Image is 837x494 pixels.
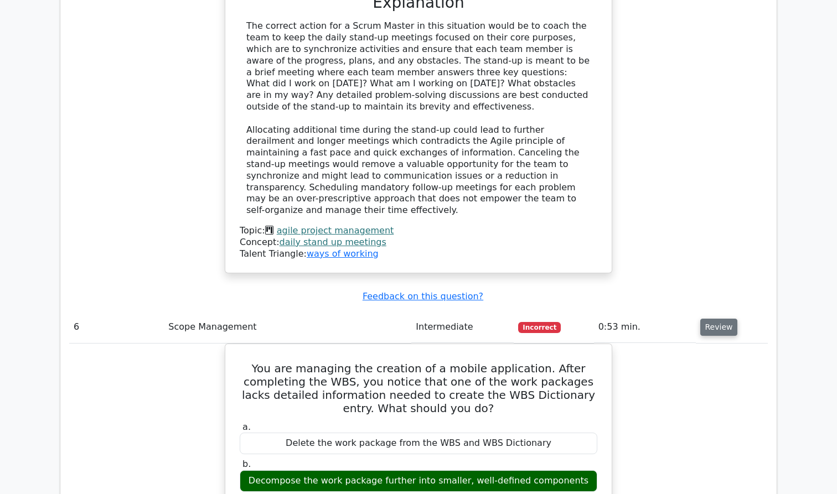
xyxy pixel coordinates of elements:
[240,470,597,492] div: Decompose the work package further into smaller, well-defined components
[69,311,164,343] td: 6
[277,225,394,236] a: agile project management
[164,311,411,343] td: Scope Management
[307,248,379,259] a: ways of working
[239,362,598,415] h5: You are managing the creation of a mobile application. After completing the WBS, you notice that ...
[240,225,597,259] div: Talent Triangle:
[280,237,386,247] a: daily stand up meetings
[518,322,561,333] span: Incorrect
[411,311,514,343] td: Intermediate
[240,433,597,454] div: Delete the work package from the WBS and WBS Dictionary
[363,291,483,301] a: Feedback on this question?
[240,225,597,237] div: Topic:
[242,422,251,432] span: a.
[700,319,738,336] button: Review
[594,311,696,343] td: 0:53 min.
[240,237,597,248] div: Concept:
[246,20,591,216] div: The correct action for a Scrum Master in this situation would be to coach the team to keep the da...
[242,459,251,469] span: b.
